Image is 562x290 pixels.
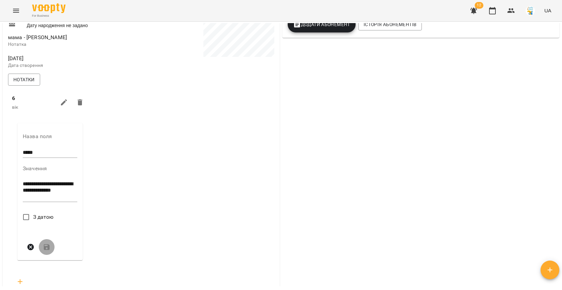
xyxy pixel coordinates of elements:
[288,16,356,32] button: Додати Абонемент
[32,3,66,13] img: Voopty Logo
[526,6,535,15] img: 38072b7c2e4bcea27148e267c0c485b2.jpg
[8,62,140,69] p: Дата створення
[8,55,140,63] span: [DATE]
[544,7,551,14] span: UA
[12,94,15,102] label: 6
[8,41,140,48] p: Нотатка
[8,34,67,40] span: мама - [PERSON_NAME]
[23,166,77,171] label: Значення
[23,134,77,139] label: Назва поля
[8,3,24,19] button: Menu
[8,74,40,86] button: Нотатки
[32,14,66,18] span: For Business
[475,2,483,9] span: 12
[293,20,350,28] span: Додати Абонемент
[358,18,422,30] button: Історія абонементів
[12,104,18,110] span: вік
[7,18,141,30] div: Дату народження не задано
[364,20,416,28] span: Історія абонементів
[13,76,35,84] span: Нотатки
[542,4,554,17] button: UA
[33,213,54,221] span: З датою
